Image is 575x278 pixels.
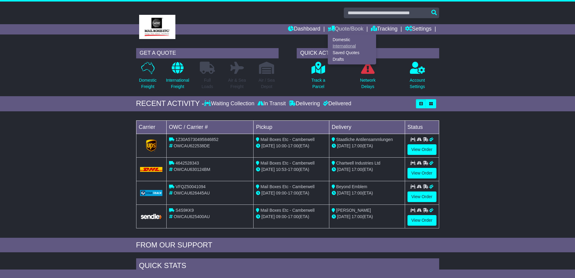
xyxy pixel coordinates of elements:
[352,191,362,195] span: 17:00
[288,24,320,34] a: Dashboard
[140,213,163,220] img: GetCarrierServiceLogo
[336,161,380,165] span: Chartwell Industries Ltd
[260,161,315,165] span: Mail Boxes Etc - Camberwell
[254,120,329,134] td: Pickup
[288,143,299,148] span: 17:00
[146,139,156,152] img: GetCarrierServiceLogo
[261,191,275,195] span: [DATE]
[256,214,327,220] div: - (ETA)
[259,77,275,90] p: Air / Sea Depot
[410,77,425,90] p: Account Settings
[261,214,275,219] span: [DATE]
[139,61,157,93] a: DomesticFreight
[166,61,190,93] a: InternationalFreight
[288,191,299,195] span: 17:00
[332,166,402,173] div: (ETA)
[405,120,439,134] td: Status
[336,137,393,142] span: Staatliche Antilensammlungen
[139,77,156,90] p: Domestic Freight
[136,258,439,275] div: Quick Stats
[140,190,163,196] img: GetCarrierServiceLogo
[288,214,299,219] span: 17:00
[336,184,367,189] span: Beyond Emblem
[288,167,299,172] span: 17:00
[140,167,163,172] img: DHL.png
[256,143,327,149] div: - (ETA)
[407,168,436,178] a: View Order
[352,214,362,219] span: 17:00
[337,191,350,195] span: [DATE]
[360,77,375,90] p: Network Delays
[166,77,189,90] p: International Freight
[175,137,218,142] span: 1Z30A5730495846852
[352,143,362,148] span: 17:00
[336,208,371,213] span: [PERSON_NAME]
[200,77,215,90] p: Full Loads
[228,77,246,90] p: Air & Sea Freight
[328,56,376,63] a: Drafts
[256,166,327,173] div: - (ETA)
[175,161,199,165] span: 4642528343
[136,48,279,58] div: GET A QUOTE
[136,99,204,108] div: RECENT ACTIVITY -
[337,143,350,148] span: [DATE]
[287,100,321,107] div: Delivering
[360,61,376,93] a: NetworkDelays
[407,215,436,226] a: View Order
[328,24,363,34] a: Quote/Book
[297,48,439,58] div: QUICK ACTIONS
[174,143,210,148] span: OWCAU622538DE
[276,214,286,219] span: 09:00
[332,143,402,149] div: (ETA)
[352,167,362,172] span: 17:00
[311,77,325,90] p: Track a Parcel
[276,167,286,172] span: 10:53
[332,214,402,220] div: (ETA)
[261,143,275,148] span: [DATE]
[276,143,286,148] span: 10:00
[337,214,350,219] span: [DATE]
[175,208,194,213] span: S4S9KK9
[174,214,210,219] span: OWCAU625400AU
[260,137,315,142] span: Mail Boxes Etc - Camberwell
[136,120,166,134] td: Carrier
[166,120,254,134] td: OWC / Carrier #
[328,43,376,50] a: International
[371,24,398,34] a: Tracking
[328,34,376,64] div: Quote/Book
[329,120,405,134] td: Delivery
[204,100,256,107] div: Waiting Collection
[136,241,439,250] div: FROM OUR SUPPORT
[260,208,315,213] span: Mail Boxes Etc - Camberwell
[407,191,436,202] a: View Order
[328,50,376,56] a: Saved Quotes
[260,184,315,189] span: Mail Boxes Etc - Camberwell
[175,184,206,189] span: VFQZ50041094
[328,36,376,43] a: Domestic
[256,190,327,196] div: - (ETA)
[174,191,210,195] span: OWCAU626445AU
[321,100,351,107] div: Delivered
[332,190,402,196] div: (ETA)
[256,100,287,107] div: In Transit
[174,167,210,172] span: OWCAU630124BM
[276,191,286,195] span: 09:00
[409,61,425,93] a: AccountSettings
[261,167,275,172] span: [DATE]
[337,167,350,172] span: [DATE]
[405,24,432,34] a: Settings
[407,144,436,155] a: View Order
[311,61,325,93] a: Track aParcel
